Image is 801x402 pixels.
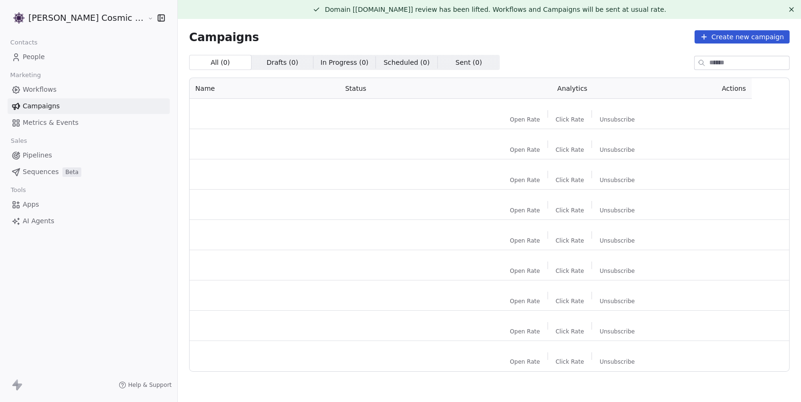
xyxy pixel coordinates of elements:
span: Beta [62,167,81,177]
th: Status [340,78,476,99]
span: Help & Support [128,381,172,389]
span: Pipelines [23,150,52,160]
span: Campaigns [189,30,259,44]
span: Click Rate [556,237,584,245]
span: Sequences [23,167,59,177]
span: Open Rate [510,116,540,123]
span: Unsubscribe [600,146,635,154]
span: Click Rate [556,146,584,154]
span: Domain [[DOMAIN_NAME]] review has been lifted. Workflows and Campaigns will be sent at usual rate. [325,6,666,13]
span: Drafts ( 0 ) [267,58,298,68]
span: Unsubscribe [600,207,635,214]
a: AI Agents [8,213,170,229]
a: People [8,49,170,65]
span: Marketing [6,68,45,82]
span: Campaigns [23,101,60,111]
span: Click Rate [556,176,584,184]
span: Click Rate [556,297,584,305]
span: Open Rate [510,237,540,245]
span: Unsubscribe [600,176,635,184]
th: Name [190,78,340,99]
span: Unsubscribe [600,116,635,123]
a: Help & Support [119,381,172,389]
span: Unsubscribe [600,267,635,275]
span: Contacts [6,35,42,50]
span: Click Rate [556,116,584,123]
a: Metrics & Events [8,115,170,131]
span: Metrics & Events [23,118,78,128]
span: Tools [7,183,30,197]
span: Unsubscribe [600,328,635,335]
span: Click Rate [556,328,584,335]
span: Open Rate [510,328,540,335]
span: Open Rate [510,297,540,305]
button: [PERSON_NAME] Cosmic Academy LLP [11,10,141,26]
a: Campaigns [8,98,170,114]
span: Scheduled ( 0 ) [383,58,430,68]
span: AI Agents [23,216,54,226]
a: SequencesBeta [8,164,170,180]
span: [PERSON_NAME] Cosmic Academy LLP [28,12,145,24]
span: Open Rate [510,176,540,184]
span: Unsubscribe [600,297,635,305]
a: Workflows [8,82,170,97]
button: Create new campaign [695,30,790,44]
span: Unsubscribe [600,237,635,245]
span: Open Rate [510,358,540,366]
span: Open Rate [510,267,540,275]
span: Open Rate [510,207,540,214]
th: Analytics [476,78,669,99]
span: Click Rate [556,358,584,366]
th: Actions [669,78,751,99]
a: Apps [8,197,170,212]
span: Open Rate [510,146,540,154]
span: People [23,52,45,62]
span: Apps [23,200,39,210]
span: Unsubscribe [600,358,635,366]
span: Sales [7,134,31,148]
img: Logo_Properly_Aligned.png [13,12,25,24]
a: Pipelines [8,148,170,163]
span: In Progress ( 0 ) [321,58,369,68]
span: Click Rate [556,207,584,214]
span: Sent ( 0 ) [455,58,482,68]
span: Workflows [23,85,57,95]
span: Click Rate [556,267,584,275]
